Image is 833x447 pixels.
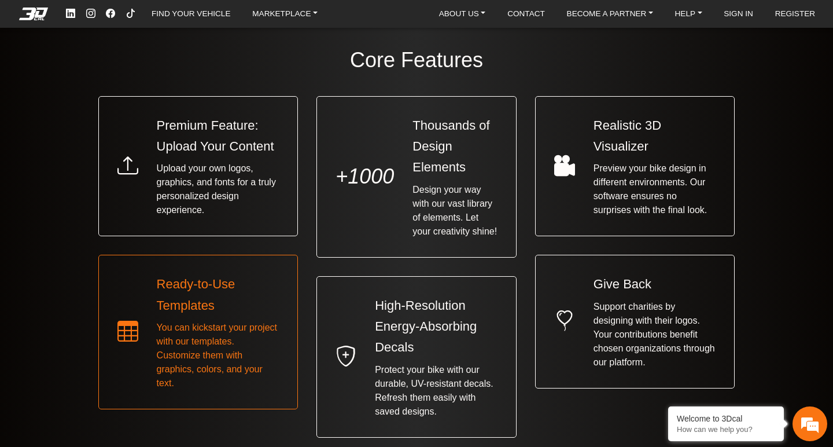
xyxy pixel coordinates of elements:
[248,6,322,22] a: MARKETPLACE
[6,362,78,371] span: Conversation
[594,300,716,369] span: Support charities by designing with their logos. Your contributions benefit chosen organizations ...
[670,6,707,22] a: HELP
[147,6,235,22] a: FIND YOUR VEHICLE
[149,342,220,378] div: Articles
[13,60,30,77] div: Navigation go back
[78,342,149,378] div: FAQs
[594,162,716,217] span: Preview your bike design in different environments. Our software ensures no surprises with the fi...
[157,321,279,390] span: You can kickstart your project with our templates. Customize them with graphics, colors, and your...
[67,136,160,246] span: We're online!
[6,302,220,342] textarea: Type your message and hit 'Enter'
[375,295,497,358] h5: High-Resolution Energy-Absorbing Decals
[375,363,497,419] span: Protect your bike with our durable, UV-resistant decals. Refresh them easily with saved designs.
[157,274,279,316] h5: Ready-to-Use Templates
[719,6,758,22] a: SIGN IN
[336,161,394,192] i: +1000
[190,6,218,34] div: Minimize live chat window
[677,425,775,434] p: How can we help you?
[677,414,775,423] div: Welcome to 3Dcal
[78,61,212,76] div: Chat with us now
[771,6,820,22] a: REGISTER
[503,6,550,22] a: CONTACT
[350,43,483,77] h1: Core Features
[594,115,716,157] h5: Realistic 3D Visualizer
[562,6,658,22] a: BECOME A PARTNER
[412,115,497,178] h5: Thousands of Design Elements
[412,183,497,239] span: Design your way with our vast library of elements. Let your creativity shine!
[157,115,279,157] h5: Premium Feature: Upload Your Content
[434,6,491,22] a: ABOUT US
[157,162,279,217] span: Upload your own logos, graphics, and fonts for a truly personalized design experience.
[594,274,716,295] h5: Give Back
